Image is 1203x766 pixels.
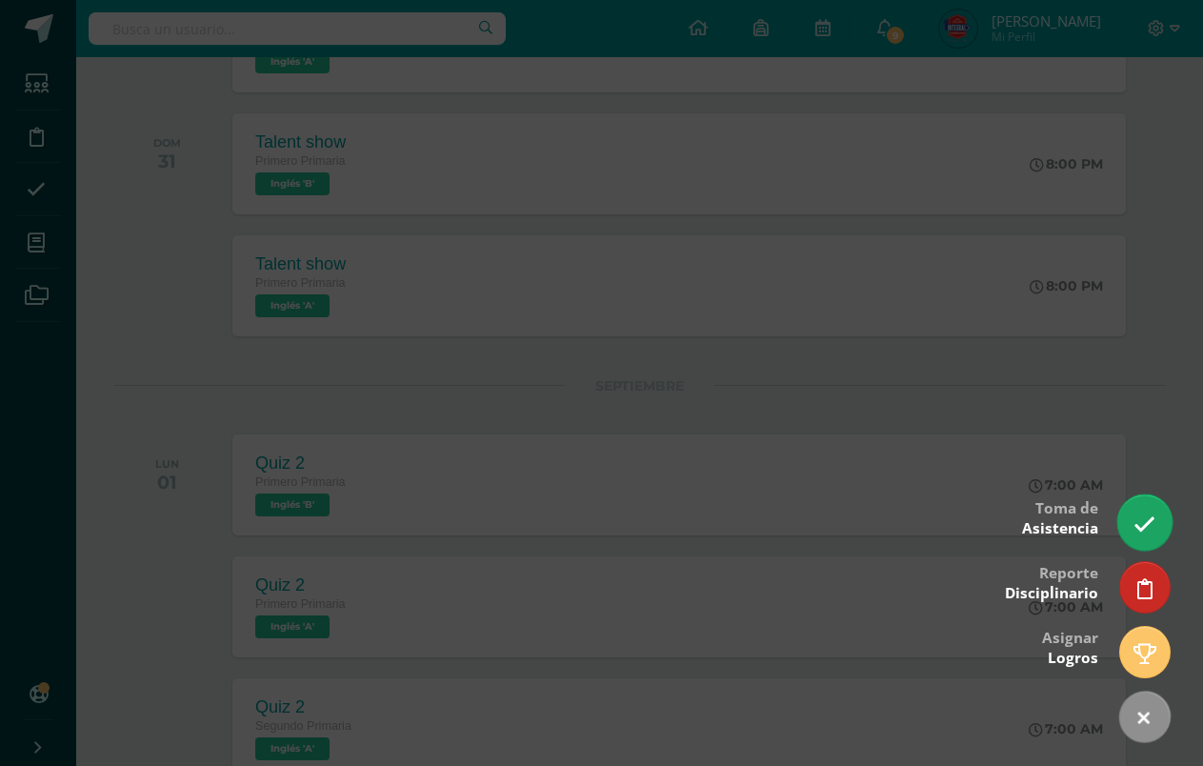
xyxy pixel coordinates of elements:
[1022,486,1098,548] div: Toma de
[1048,648,1098,668] span: Logros
[1005,583,1098,603] span: Disciplinario
[1042,615,1098,677] div: Asignar
[1022,518,1098,538] span: Asistencia
[1005,551,1098,613] div: Reporte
